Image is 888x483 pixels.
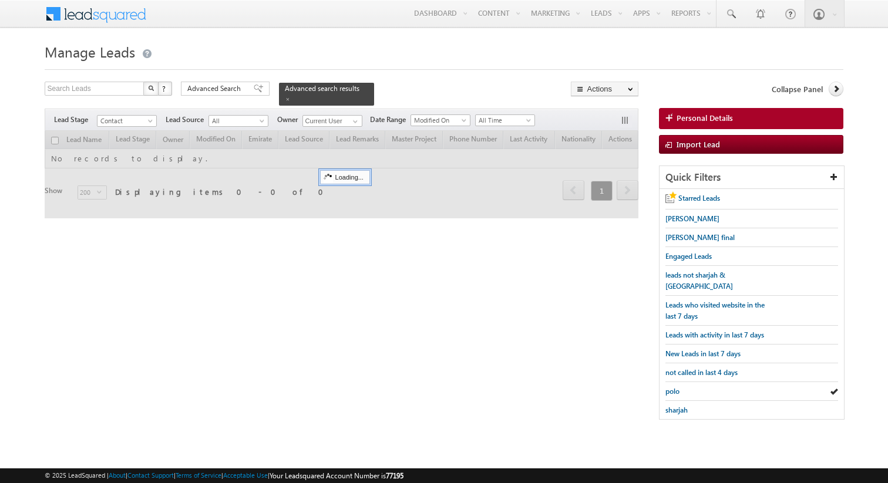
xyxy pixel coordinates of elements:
a: Personal Details [659,108,843,129]
span: All [209,116,265,126]
input: Type to Search [302,115,362,127]
span: © 2025 LeadSquared | | | | | [45,470,403,481]
div: Quick Filters [660,166,844,189]
img: Search [148,85,154,91]
span: Collapse Panel [772,84,823,94]
span: Contact [97,116,153,126]
span: Import Lead [677,139,720,149]
a: Modified On [411,114,470,126]
span: Starred Leads [678,194,720,202]
button: ? [158,82,172,96]
span: sharjah [665,406,688,414]
span: All Time [476,115,532,126]
a: Contact [97,115,157,127]
a: All [208,115,268,127]
span: polo [665,387,680,396]
span: [PERSON_NAME] [665,214,719,223]
span: Lead Source [166,114,208,125]
span: Engaged Leads [665,252,712,261]
span: [PERSON_NAME] final [665,233,735,242]
span: Leads with activity in last 7 days [665,330,764,339]
span: Date Range [370,114,411,125]
span: Leads who visited website in the last 7 days [665,300,765,320]
a: Contact Support [127,471,174,479]
a: Show All Items [347,116,361,127]
div: Loading... [320,170,370,184]
span: 77195 [386,471,403,480]
span: Advanced search results [285,84,359,93]
span: Owner [277,114,302,125]
button: Actions [571,82,638,96]
a: Acceptable Use [223,471,268,479]
span: New Leads in last 7 days [665,349,741,358]
span: Your Leadsquared Account Number is [270,471,403,480]
span: Modified On [411,115,467,126]
a: About [109,471,126,479]
span: leads not sharjah & [GEOGRAPHIC_DATA] [665,271,733,291]
a: Terms of Service [176,471,221,479]
span: Personal Details [677,113,733,123]
a: All Time [475,114,535,126]
span: Manage Leads [45,42,135,61]
span: Lead Stage [54,114,97,125]
span: not called in last 4 days [665,368,738,377]
span: ? [162,83,167,93]
span: Advanced Search [187,83,244,94]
